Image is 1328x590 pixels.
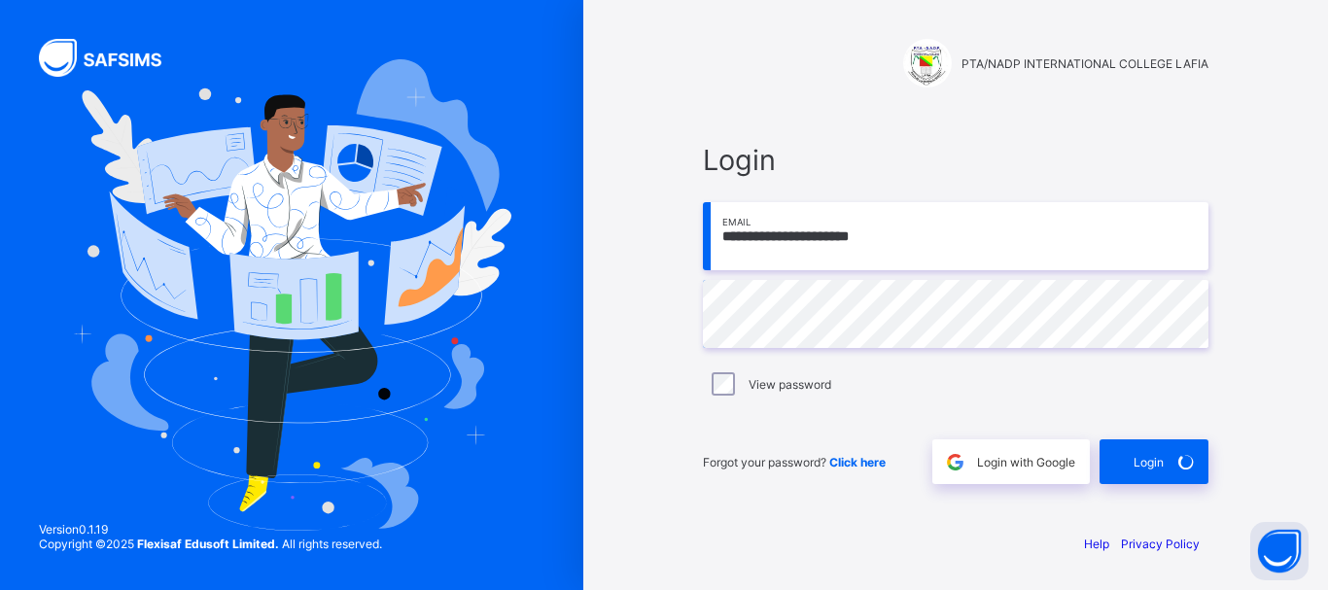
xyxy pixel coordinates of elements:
[1250,522,1309,580] button: Open asap
[961,56,1208,71] span: PTA/NADP INTERNATIONAL COLLEGE LAFIA
[72,59,511,532] img: Hero Image
[1084,537,1109,551] a: Help
[39,537,382,551] span: Copyright © 2025 All rights reserved.
[137,537,279,551] strong: Flexisaf Edusoft Limited.
[39,39,185,77] img: SAFSIMS Logo
[977,455,1075,469] span: Login with Google
[703,455,886,469] span: Forgot your password?
[944,451,966,473] img: google.396cfc9801f0270233282035f929180a.svg
[749,377,831,392] label: View password
[829,455,886,469] a: Click here
[39,522,382,537] span: Version 0.1.19
[1121,537,1200,551] a: Privacy Policy
[703,143,1208,177] span: Login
